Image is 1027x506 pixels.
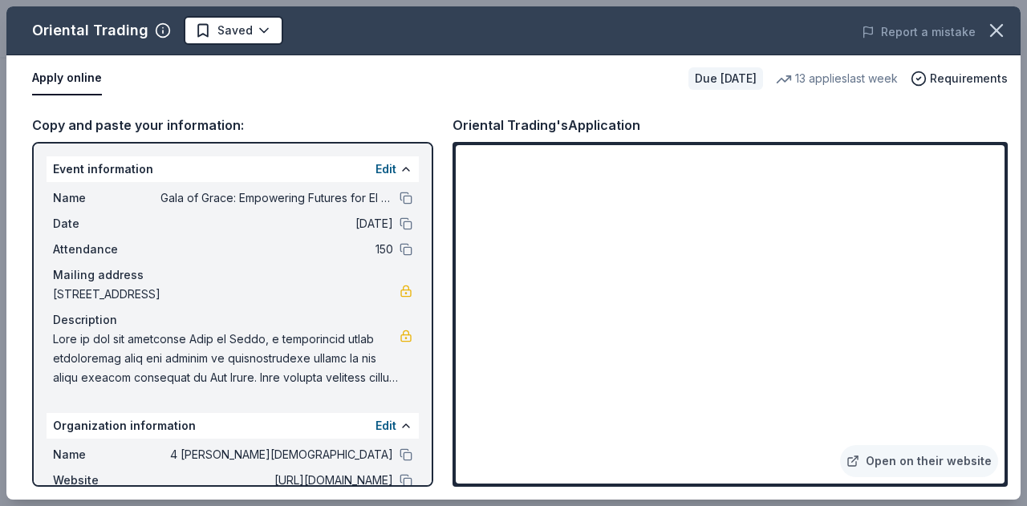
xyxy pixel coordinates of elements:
[53,265,412,285] div: Mailing address
[911,69,1008,88] button: Requirements
[47,156,419,182] div: Event information
[53,471,160,490] span: Website
[32,115,433,136] div: Copy and paste your information:
[184,16,283,45] button: Saved
[217,21,253,40] span: Saved
[375,416,396,435] button: Edit
[53,310,412,330] div: Description
[53,240,160,259] span: Attendance
[840,445,998,477] a: Open on their website
[862,22,976,42] button: Report a mistake
[53,445,160,464] span: Name
[47,413,419,439] div: Organization information
[53,214,160,233] span: Date
[160,240,393,259] span: 150
[375,160,396,179] button: Edit
[160,214,393,233] span: [DATE]
[53,330,400,387] span: Lore ip dol sit ametconse Adip el Seddo, e temporincid utlab etdoloremag aliq eni adminim ve quis...
[32,62,102,95] button: Apply online
[53,285,400,304] span: [STREET_ADDRESS]
[53,188,160,208] span: Name
[930,69,1008,88] span: Requirements
[453,115,640,136] div: Oriental Trading's Application
[776,69,898,88] div: 13 applies last week
[160,471,393,490] span: [URL][DOMAIN_NAME]
[688,67,763,90] div: Due [DATE]
[160,445,393,464] span: 4 [PERSON_NAME][DEMOGRAPHIC_DATA]
[160,188,393,208] span: Gala of Grace: Empowering Futures for El Porvenir
[32,18,148,43] div: Oriental Trading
